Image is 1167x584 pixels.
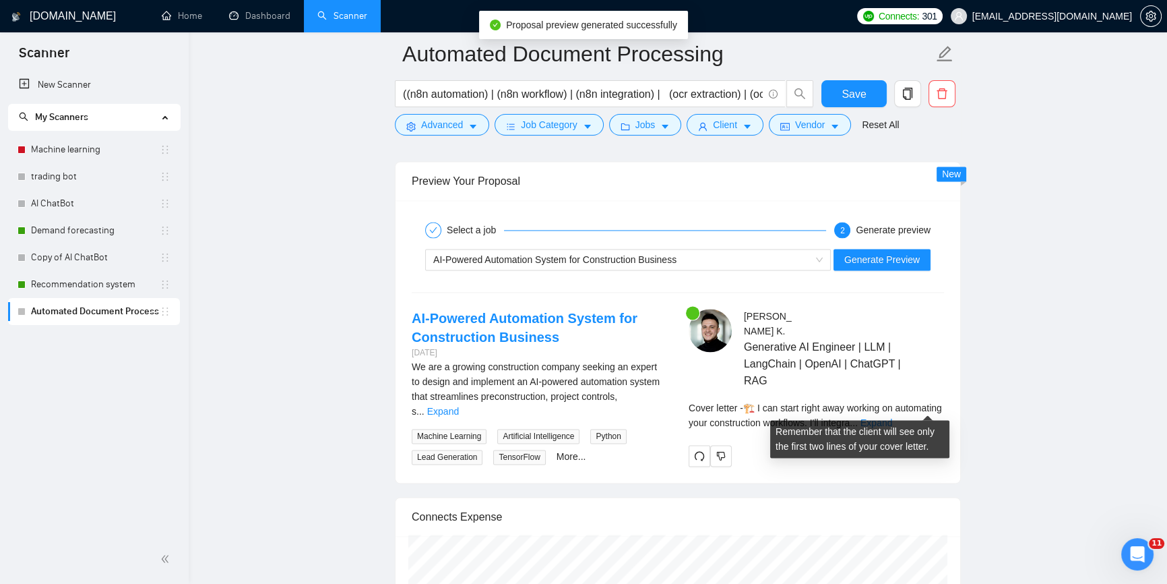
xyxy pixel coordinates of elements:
span: Save [842,86,866,103]
input: Search Freelance Jobs... [403,86,763,103]
span: Cover letter - 🏗️ I can start right away working on automating your construction workflows. I'll ... [689,403,942,428]
span: We are a growing construction company seeking an expert to design and implement an AI-powered aut... [412,361,660,417]
button: delete [928,80,955,107]
div: Preview Your Proposal [412,162,944,200]
button: search [786,80,813,107]
iframe: Intercom live chat [1121,538,1154,571]
a: AI ChatBot [31,190,160,217]
a: AI-Powered Automation System for Construction Business [412,311,637,345]
span: 2 [840,226,845,235]
span: holder [160,306,170,317]
span: holder [160,225,170,236]
button: folderJobscaret-down [609,114,682,136]
span: dislike [716,450,726,461]
span: idcard [780,121,790,132]
span: Client [713,117,737,132]
span: Vendor [795,117,825,132]
span: check-circle [490,20,501,30]
span: holder [160,144,170,155]
button: dislike [710,445,732,467]
li: Machine learning [8,136,180,163]
span: AI-Powered Automation System for Construction Business [433,254,676,265]
span: caret-down [830,121,840,132]
span: check [429,226,437,234]
a: Machine learning [31,136,160,163]
span: Artificial Intelligence [497,429,579,444]
div: Connects Expense [412,498,944,536]
span: holder [160,252,170,263]
span: holder [160,279,170,290]
span: caret-down [743,121,752,132]
div: Select a job [447,222,504,238]
span: copy [895,88,920,100]
span: 301 [922,9,937,24]
div: [DATE] [412,347,667,359]
a: Demand forecasting [31,217,160,244]
a: New Scanner [19,71,169,98]
li: Demand forecasting [8,217,180,244]
li: trading bot [8,163,180,190]
a: trading bot [31,163,160,190]
span: Generate Preview [844,252,920,267]
span: holder [160,171,170,182]
span: search [19,112,28,121]
span: info-circle [769,90,778,98]
button: redo [689,445,710,467]
li: Copy of AI ChatBot [8,244,180,271]
span: [PERSON_NAME] K . [744,311,792,337]
img: logo [11,6,21,28]
img: upwork-logo.png [863,11,874,22]
span: search [787,88,813,100]
span: Jobs [635,117,656,132]
span: caret-down [583,121,592,132]
span: caret-down [660,121,670,132]
a: dashboardDashboard [229,10,290,22]
div: We are a growing construction company seeking an expert to design and implement an AI-powered aut... [412,359,667,419]
span: Connects: [879,9,919,24]
span: Python [590,429,626,444]
span: setting [406,121,416,132]
a: Automated Document Processing [31,298,160,325]
span: setting [1141,11,1161,22]
img: c1h3_ABWfiZ8vSSYqO92aZhenu0wkEgYXoMpnFHMNc9Tj5AhixlC0nlfvG6Vgja2xj [689,309,732,352]
a: More... [557,451,586,462]
span: 11 [1149,538,1164,549]
button: settingAdvancedcaret-down [395,114,489,136]
a: Recommendation system [31,271,160,298]
a: setting [1140,11,1162,22]
a: Copy of AI ChatBot [31,244,160,271]
span: Generative AI Engineer | LLM | LangChain | OpenAI | ChatGPT | RAG [744,339,904,389]
li: AI ChatBot [8,190,180,217]
button: userClientcaret-down [687,114,763,136]
button: Generate Preview [833,249,931,270]
button: setting [1140,5,1162,27]
span: Proposal preview generated successfully [506,20,677,30]
a: Expand [427,406,459,417]
button: idcardVendorcaret-down [769,114,851,136]
div: Remember that the client will see only the first two lines of your cover letter. [770,420,949,458]
a: Reset All [862,117,899,132]
span: New [942,169,961,179]
span: user [954,11,964,21]
button: Save [821,80,887,107]
span: delete [929,88,955,100]
span: Advanced [421,117,463,132]
span: My Scanners [35,111,88,123]
span: Scanner [8,43,80,71]
span: Machine Learning [412,429,486,444]
span: bars [506,121,515,132]
span: ... [416,406,424,417]
span: redo [689,450,709,461]
div: Generate preview [856,222,931,238]
span: My Scanners [19,111,88,123]
span: TensorFlow [493,450,545,465]
li: Recommendation system [8,271,180,298]
li: New Scanner [8,71,180,98]
span: user [698,121,707,132]
a: homeHome [162,10,202,22]
input: Scanner name... [402,37,933,71]
span: Lead Generation [412,450,482,465]
span: Job Category [521,117,577,132]
a: searchScanner [317,10,367,22]
span: double-left [160,552,174,566]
